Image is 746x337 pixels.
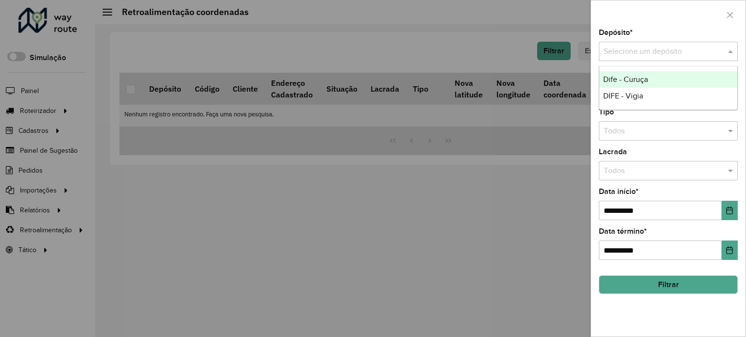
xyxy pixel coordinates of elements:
[599,106,614,118] label: Tipo
[722,241,738,260] button: Choose Date
[599,275,738,294] button: Filtrar
[599,27,633,38] label: Depósito
[722,201,738,220] button: Choose Date
[599,146,627,158] label: Lacrada
[603,92,643,100] span: DIFE - Vigia
[599,66,738,110] ng-dropdown-panel: Options list
[603,75,648,83] span: Dife - Curuça
[599,186,639,197] label: Data início
[599,225,647,237] label: Data término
